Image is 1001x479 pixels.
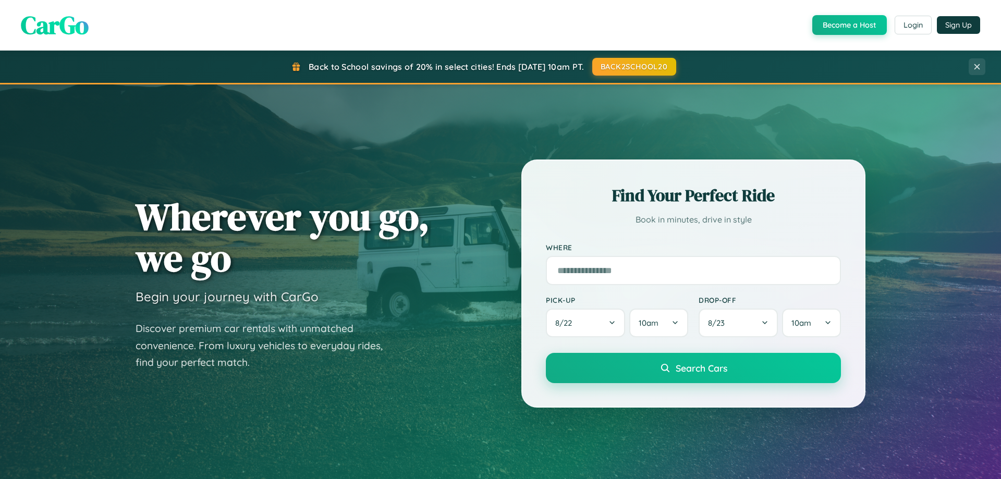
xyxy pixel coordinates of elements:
label: Where [546,243,841,252]
button: BACK2SCHOOL20 [592,58,676,76]
h1: Wherever you go, we go [136,196,430,278]
button: Become a Host [812,15,887,35]
span: 8 / 22 [555,318,577,328]
span: 8 / 23 [708,318,730,328]
button: Search Cars [546,353,841,383]
h3: Begin your journey with CarGo [136,289,319,304]
button: 8/22 [546,309,625,337]
button: 10am [629,309,688,337]
span: 10am [791,318,811,328]
label: Drop-off [699,296,841,304]
span: CarGo [21,8,89,42]
h2: Find Your Perfect Ride [546,184,841,207]
span: 10am [639,318,658,328]
p: Discover premium car rentals with unmatched convenience. From luxury vehicles to everyday rides, ... [136,320,396,371]
button: Login [895,16,932,34]
p: Book in minutes, drive in style [546,212,841,227]
button: 10am [782,309,841,337]
span: Back to School savings of 20% in select cities! Ends [DATE] 10am PT. [309,62,584,72]
button: 8/23 [699,309,778,337]
button: Sign Up [937,16,980,34]
label: Pick-up [546,296,688,304]
span: Search Cars [676,362,727,374]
